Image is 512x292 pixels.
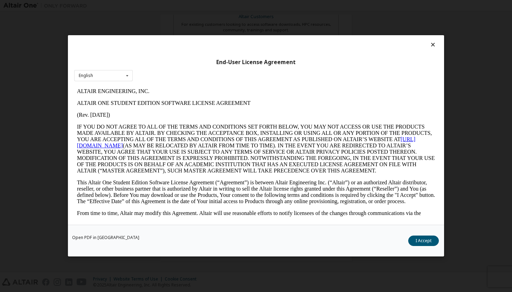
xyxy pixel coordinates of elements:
p: From time to time, Altair may modify this Agreement. Altair will use reasonable efforts to notify... [3,125,361,137]
p: IF YOU DO NOT AGREE TO ALL OF THE TERMS AND CONDITIONS SET FORTH BELOW, YOU MAY NOT ACCESS OR USE... [3,38,361,89]
div: End-User License Agreement [74,59,438,66]
div: English [79,74,93,78]
a: Open PDF in [GEOGRAPHIC_DATA] [72,236,139,240]
p: ALTAIR ONE STUDENT EDITION SOFTWARE LICENSE AGREEMENT [3,15,361,21]
p: ALTAIR ENGINEERING, INC. [3,3,361,9]
p: (Rev. [DATE]) [3,26,361,33]
p: This Altair One Student Edition Software License Agreement (“Agreement”) is between Altair Engine... [3,94,361,119]
a: [URL][DOMAIN_NAME] [3,51,341,63]
button: I Accept [408,236,439,246]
